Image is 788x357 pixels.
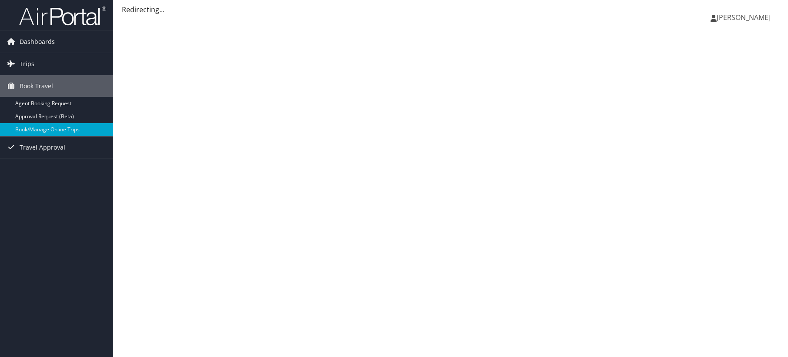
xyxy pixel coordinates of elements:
span: Dashboards [20,31,55,53]
img: airportal-logo.png [19,6,106,26]
div: Redirecting... [122,4,779,15]
span: [PERSON_NAME] [717,13,771,22]
a: [PERSON_NAME] [711,4,779,30]
span: Travel Approval [20,137,65,158]
span: Trips [20,53,34,75]
span: Book Travel [20,75,53,97]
